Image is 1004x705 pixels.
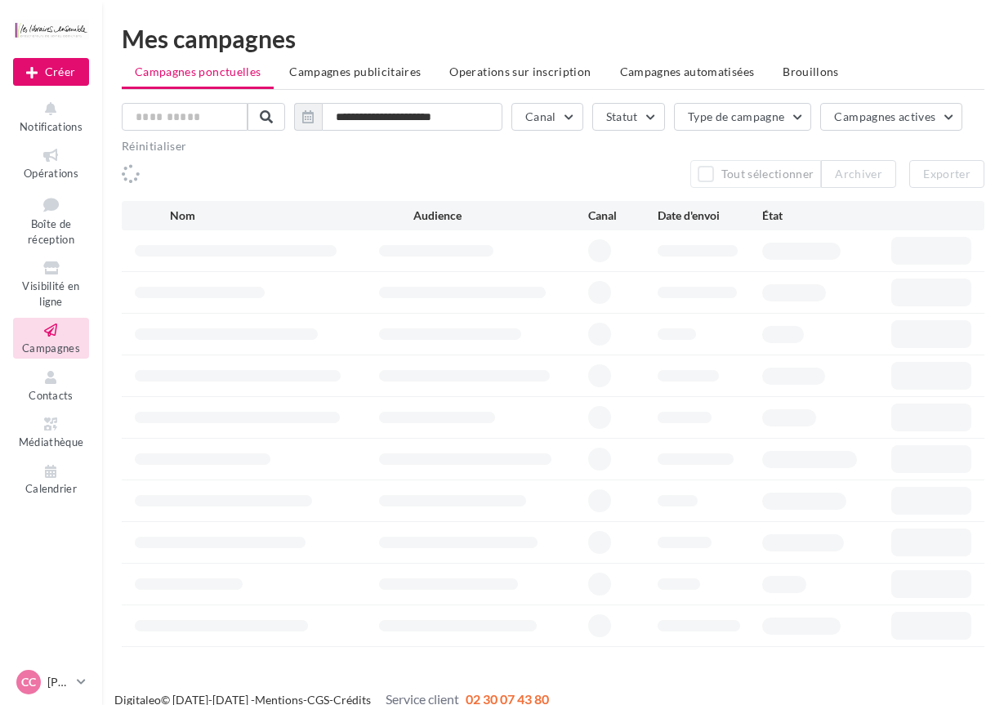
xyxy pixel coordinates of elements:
a: Boîte de réception [13,190,89,250]
div: Mes campagnes [122,26,984,51]
button: Campagnes actives [820,103,962,131]
button: Statut [592,103,665,131]
span: Brouillons [783,65,839,78]
a: Opérations [13,143,89,183]
button: Créer [13,58,89,86]
div: Nouvelle campagne [13,58,89,86]
span: Médiathèque [19,435,84,448]
a: CC [PERSON_NAME] [13,667,89,698]
button: Tout sélectionner [690,160,821,188]
button: Exporter [909,160,984,188]
span: Boîte de réception [28,217,74,246]
span: Campagnes publicitaires [289,65,421,78]
a: Contacts [13,365,89,405]
div: Date d'envoi [658,207,762,224]
span: Campagnes automatisées [620,65,755,78]
span: Campagnes [22,341,80,355]
div: État [762,207,867,224]
a: Visibilité en ligne [13,256,89,311]
a: Médiathèque [13,412,89,452]
a: Calendrier [13,459,89,499]
button: Notifications [13,96,89,136]
div: Nom [170,207,414,224]
div: Audience [413,207,587,224]
span: CC [21,674,36,690]
p: [PERSON_NAME] [47,674,70,690]
span: Calendrier [25,483,77,496]
span: Visibilité en ligne [22,279,79,308]
button: Canal [511,103,583,131]
button: Type de campagne [674,103,812,131]
button: Archiver [821,160,896,188]
a: Campagnes [13,318,89,358]
div: Canal [588,207,658,224]
span: Contacts [29,389,74,402]
span: Campagnes actives [834,109,935,123]
span: Operations sur inscription [449,65,591,78]
span: Opérations [24,167,78,180]
button: Réinitialiser [122,140,187,153]
span: Notifications [20,120,83,133]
